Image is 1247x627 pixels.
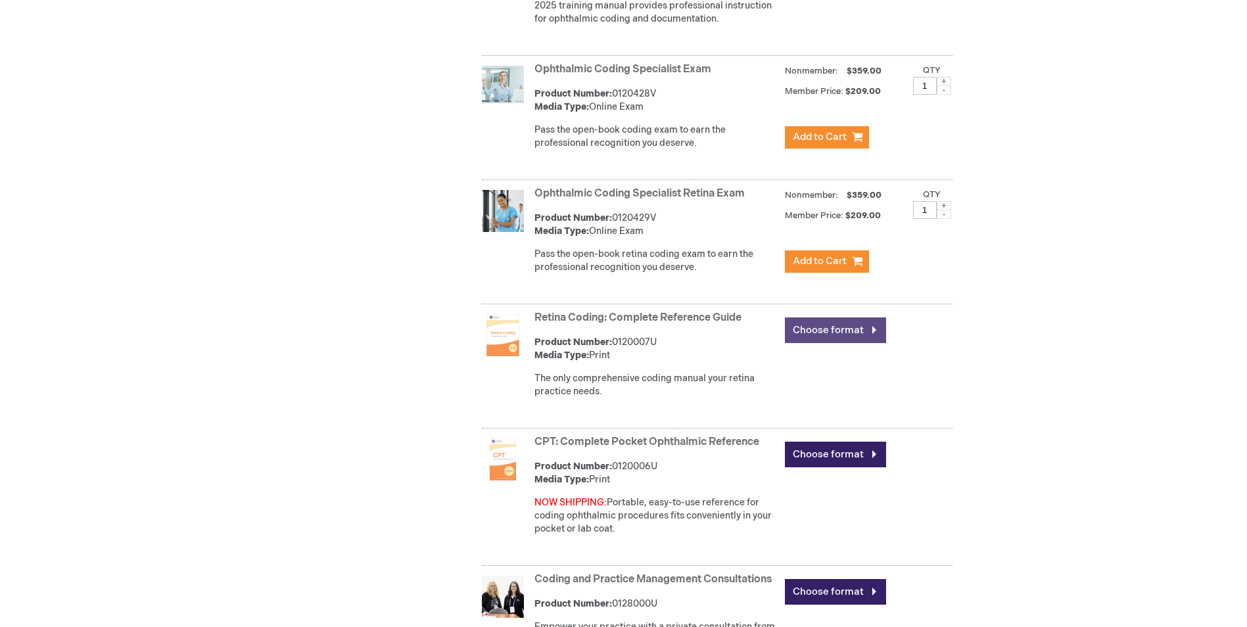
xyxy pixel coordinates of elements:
[482,314,524,356] img: Retina Coding: Complete Reference Guide
[845,190,883,200] span: $359.00
[785,187,838,204] strong: Nonmember:
[785,250,869,273] button: Add to Cart
[913,201,937,219] input: Qty
[534,337,612,348] strong: Product Number:
[785,442,886,467] a: Choose format
[534,212,778,238] div: 0120429V Online Exam
[785,579,886,605] a: Choose format
[534,436,759,448] a: CPT: Complete Pocket Ophthalmic Reference
[534,496,778,536] div: Portable, easy-to-use reference for coding ophthalmic procedures fits conveniently in your pocket...
[534,101,589,112] strong: Media Type:
[534,598,612,609] strong: Product Number:
[534,461,612,472] strong: Product Number:
[845,66,883,76] span: $359.00
[923,65,941,76] label: Qty
[785,126,869,149] button: Add to Cart
[482,438,524,480] img: CPT: Complete Pocket Ophthalmic Reference
[534,336,778,362] div: 0120007U Print
[534,573,772,586] a: Coding and Practice Management Consultations
[534,87,778,114] div: 0120428V Online Exam
[534,312,741,324] a: Retina Coding: Complete Reference Guide
[785,317,886,343] a: Choose format
[534,248,778,274] p: Pass the open-book retina coding exam to earn the professional recognition you deserve.
[845,86,883,97] span: $209.00
[534,212,612,223] strong: Product Number:
[534,597,778,611] div: 0128000U
[482,190,524,232] img: Ophthalmic Coding Specialist Retina Exam
[793,131,847,143] span: Add to Cart
[923,189,941,200] label: Qty
[785,63,838,80] strong: Nonmember:
[534,460,778,486] div: 0120006U Print
[785,86,843,97] strong: Member Price:
[913,77,937,95] input: Qty
[482,576,524,618] img: Coding and Practice Management Consultations
[793,255,847,267] span: Add to Cart
[534,474,589,485] strong: Media Type:
[785,210,843,221] strong: Member Price:
[845,210,883,221] span: $209.00
[534,497,607,508] font: NOW SHIPPING:
[534,187,745,200] a: Ophthalmic Coding Specialist Retina Exam
[534,124,778,150] p: Pass the open-book coding exam to earn the professional recognition you deserve.
[534,350,589,361] strong: Media Type:
[482,66,524,108] img: Ophthalmic Coding Specialist Exam
[534,88,612,99] strong: Product Number:
[534,225,589,237] strong: Media Type:
[534,372,778,398] p: The only comprehensive coding manual your retina practice needs.
[534,63,711,76] a: Ophthalmic Coding Specialist Exam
